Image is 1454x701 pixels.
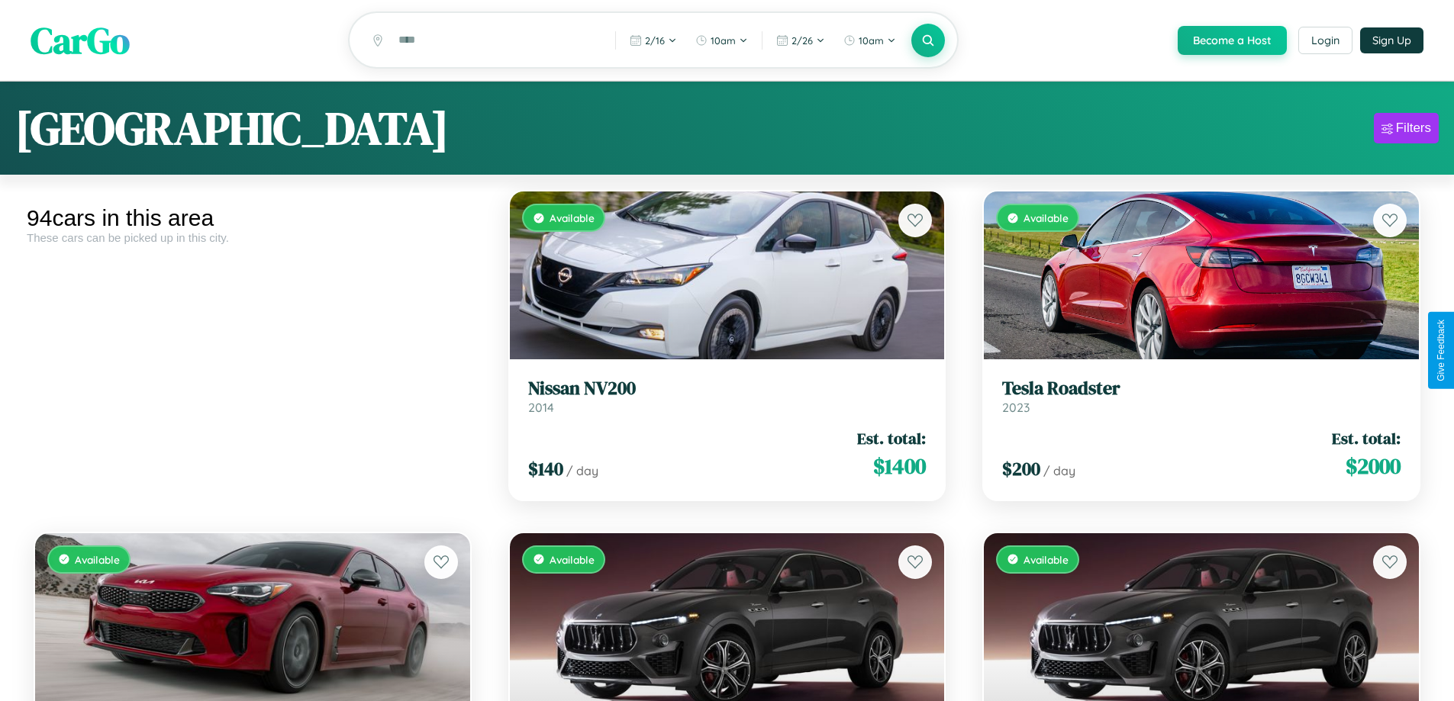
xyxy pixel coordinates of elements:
[566,463,598,478] span: / day
[1332,427,1401,449] span: Est. total:
[15,97,449,159] h1: [GEOGRAPHIC_DATA]
[1298,27,1352,54] button: Login
[1002,456,1040,481] span: $ 200
[27,231,479,244] div: These cars can be picked up in this city.
[688,28,756,53] button: 10am
[1024,211,1069,224] span: Available
[550,553,595,566] span: Available
[1043,463,1075,478] span: / day
[873,451,926,481] span: $ 1400
[27,205,479,231] div: 94 cars in this area
[857,427,926,449] span: Est. total:
[645,34,665,47] span: 2 / 16
[711,34,736,47] span: 10am
[859,34,884,47] span: 10am
[528,378,927,400] h3: Nissan NV200
[31,15,130,66] span: CarGo
[769,28,833,53] button: 2/26
[1346,451,1401,481] span: $ 2000
[1002,378,1401,415] a: Tesla Roadster2023
[1436,320,1446,381] div: Give Feedback
[1002,378,1401,400] h3: Tesla Roadster
[1360,27,1423,53] button: Sign Up
[528,378,927,415] a: Nissan NV2002014
[836,28,904,53] button: 10am
[528,400,554,415] span: 2014
[622,28,685,53] button: 2/16
[1178,26,1287,55] button: Become a Host
[1002,400,1030,415] span: 2023
[550,211,595,224] span: Available
[528,456,563,481] span: $ 140
[1396,121,1431,136] div: Filters
[1024,553,1069,566] span: Available
[1374,113,1439,143] button: Filters
[791,34,813,47] span: 2 / 26
[75,553,120,566] span: Available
